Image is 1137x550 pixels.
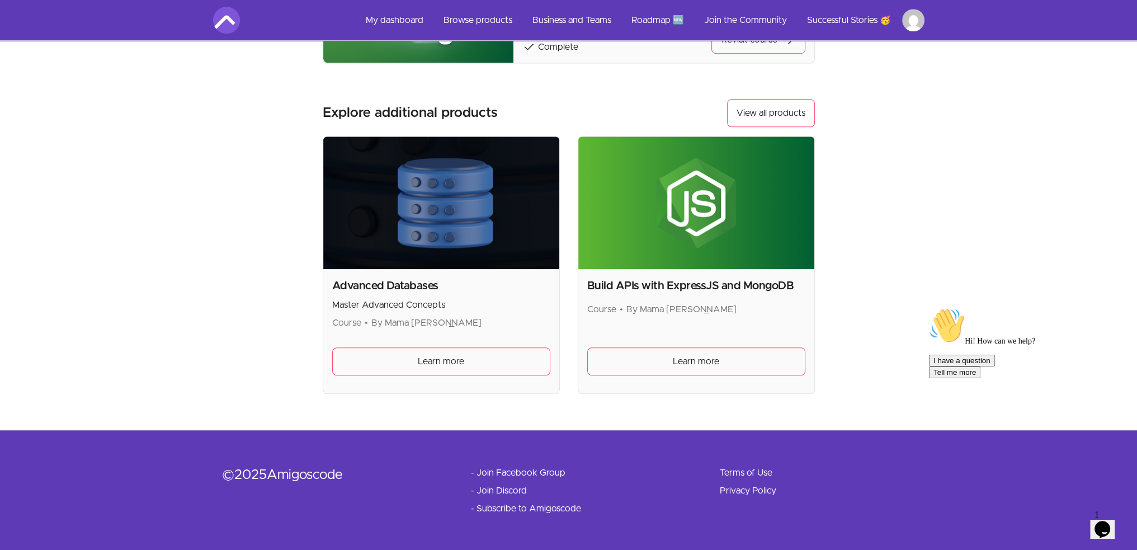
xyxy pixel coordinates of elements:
a: My dashboard [357,7,432,34]
a: Roadmap 🆕 [622,7,693,34]
span: • [365,318,368,327]
a: Terms of Use [720,466,772,480]
a: - Subscribe to Amigoscode [471,502,581,515]
span: Learn more [418,355,464,368]
span: Course [332,318,361,327]
img: Product image for Build APIs with ExpressJS and MongoDB [578,137,814,269]
img: Product image for Advanced Databases [323,137,559,269]
span: Hi! How can we help? [4,34,111,42]
a: Successful Stories 🥳 [798,7,900,34]
div: © 2025 Amigoscode [222,466,435,484]
a: Learn more [587,347,805,375]
a: Learn more [332,347,550,375]
iframe: chat widget [1090,505,1126,539]
a: Business and Teams [523,7,620,34]
img: Amigoscode logo [213,7,240,34]
h2: Build APIs with ExpressJS and MongoDB [587,278,805,294]
img: Profile image for Fabrice HABUMUGISHA [902,9,924,31]
button: Tell me more [4,63,56,75]
span: Learn more [673,355,719,368]
a: Join the Community [695,7,796,34]
span: By Mama [PERSON_NAME] [371,318,482,327]
a: - Join Facebook Group [471,466,565,480]
span: By Mama [PERSON_NAME] [626,305,737,314]
p: Master Advanced Concepts [332,298,550,312]
span: • [620,305,623,314]
button: I have a question [4,51,70,63]
span: check [522,40,536,54]
span: Course [587,305,616,314]
iframe: chat widget [924,303,1126,500]
a: Privacy Policy [720,484,776,497]
nav: Main [357,7,924,34]
img: :wave: [4,4,40,40]
a: - Join Discord [471,484,527,497]
div: 👋Hi! How can we help?I have a questionTell me more [4,4,206,75]
span: arrow_forward [782,33,795,46]
button: View all products [727,99,815,127]
a: Browse products [435,7,521,34]
span: Complete [538,43,578,51]
h3: Explore additional products [323,104,498,122]
h2: Advanced Databases [332,278,550,294]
